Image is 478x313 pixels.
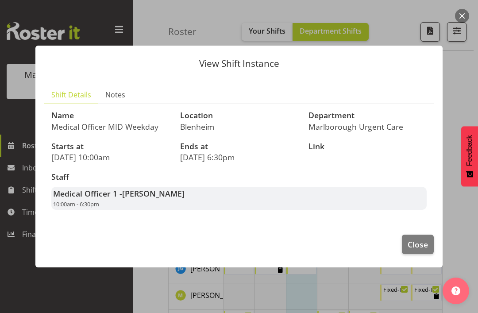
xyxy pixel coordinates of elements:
[53,200,99,208] span: 10:00am - 6:30pm
[44,59,434,68] p: View Shift Instance
[51,111,170,120] h3: Name
[466,135,474,166] span: Feedback
[180,122,298,131] p: Blenheim
[451,286,460,295] img: help-xxl-2.png
[51,173,427,182] h3: Staff
[53,188,185,199] strong: Medical Officer 1 -
[402,235,434,254] button: Close
[180,142,298,151] h3: Ends at
[308,111,427,120] h3: Department
[180,152,298,162] p: [DATE] 6:30pm
[51,142,170,151] h3: Starts at
[408,239,428,250] span: Close
[308,142,427,151] h3: Link
[51,152,170,162] p: [DATE] 10:00am
[51,122,170,131] p: Medical Officer MID Weekday
[122,188,185,199] span: [PERSON_NAME]
[51,89,91,100] span: Shift Details
[308,122,427,131] p: Marlborough Urgent Care
[180,111,298,120] h3: Location
[461,126,478,186] button: Feedback - Show survey
[105,89,125,100] span: Notes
